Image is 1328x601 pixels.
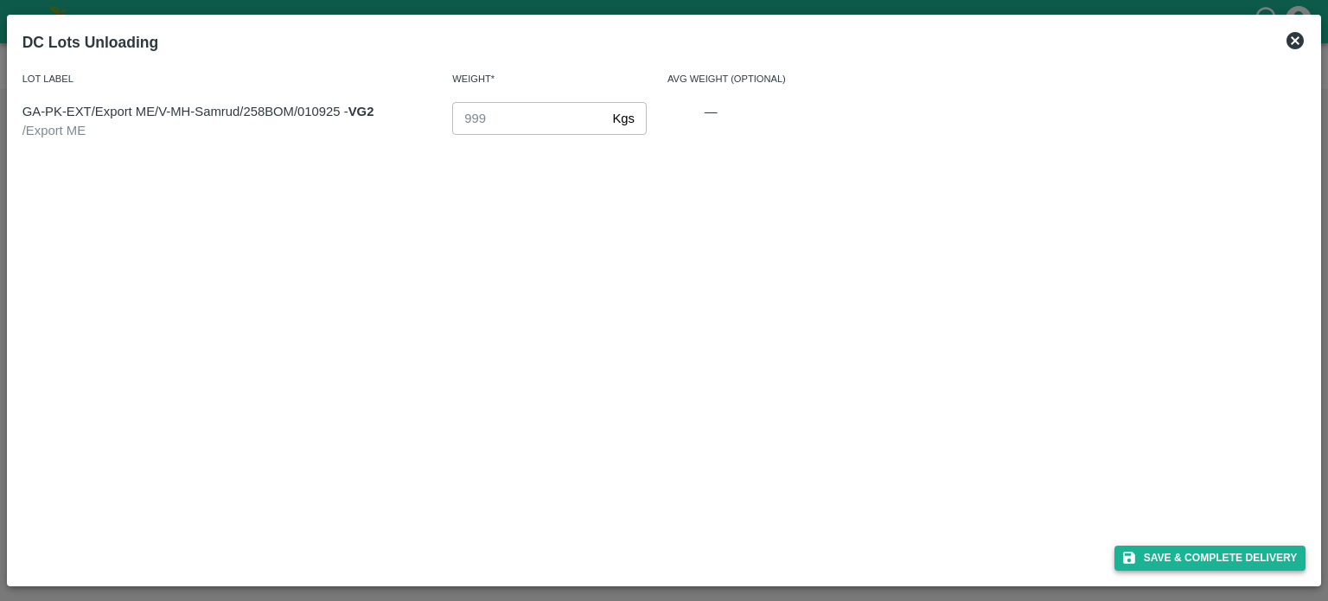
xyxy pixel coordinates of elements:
[647,81,754,141] div: —
[1114,546,1306,571] button: Save & Complete Delivery
[348,105,374,118] strong: VG2
[22,121,432,140] div: / Export ME
[22,102,432,121] p: GA-PK-EXT/Export ME/V-MH-Samrud/258BOM/010925 -
[22,34,158,51] b: DC Lots Unloading
[612,109,635,128] p: Kgs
